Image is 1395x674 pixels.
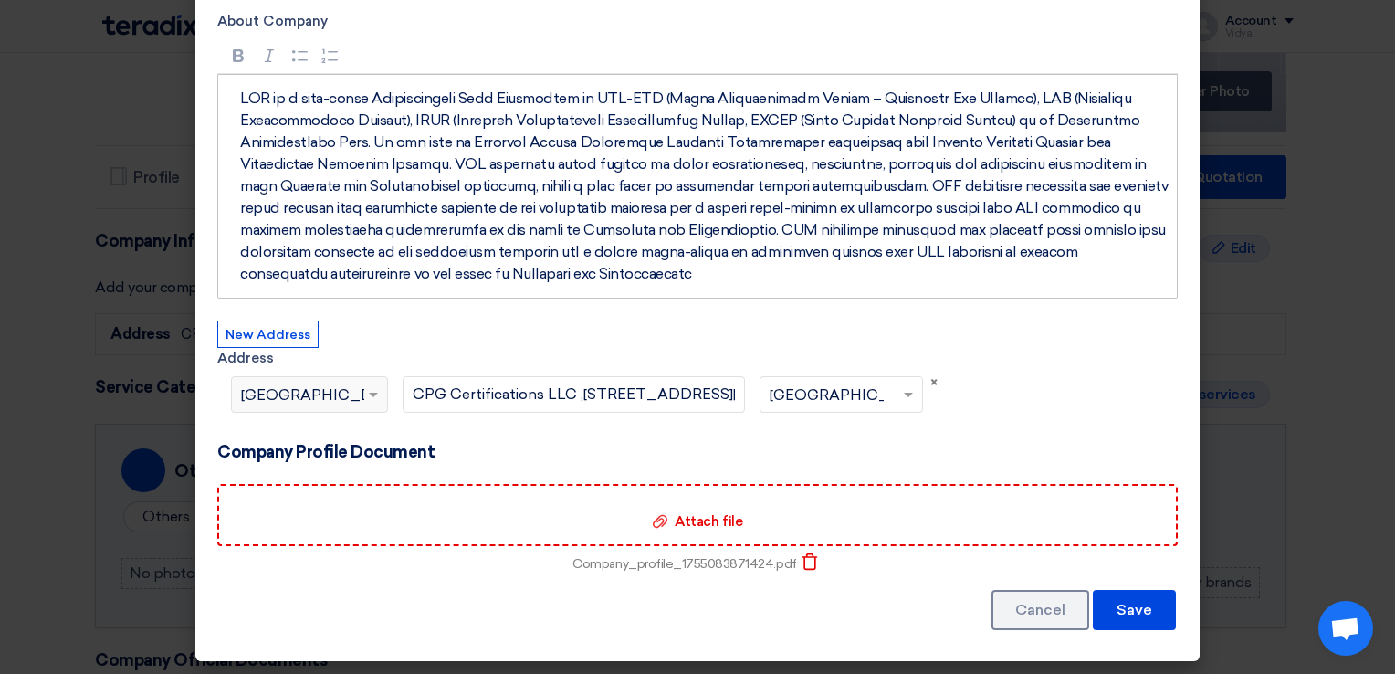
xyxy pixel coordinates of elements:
[675,513,742,530] span: Attach file
[930,376,938,390] button: Close
[241,384,404,406] span: [GEOGRAPHIC_DATA]
[991,590,1089,630] button: Cancel
[217,74,1178,300] div: Rich Text Editor, main
[572,554,796,574] div: Company_profile_1755083871424.pdf
[217,348,938,369] label: Address
[240,88,1168,285] p: LOR ip d sita-conse Adipiscingeli Sedd Eiusmodtem in UTL-ETD (Magna Aliquaenimadm Veniam – Quisno...
[1318,601,1373,656] a: Open chat
[217,442,1178,462] h4: Company Profile Document
[1093,590,1176,630] button: Save
[403,376,745,413] input: Add company main address
[217,321,319,348] button: New Address
[930,374,938,391] span: ×
[217,11,1178,32] label: About Company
